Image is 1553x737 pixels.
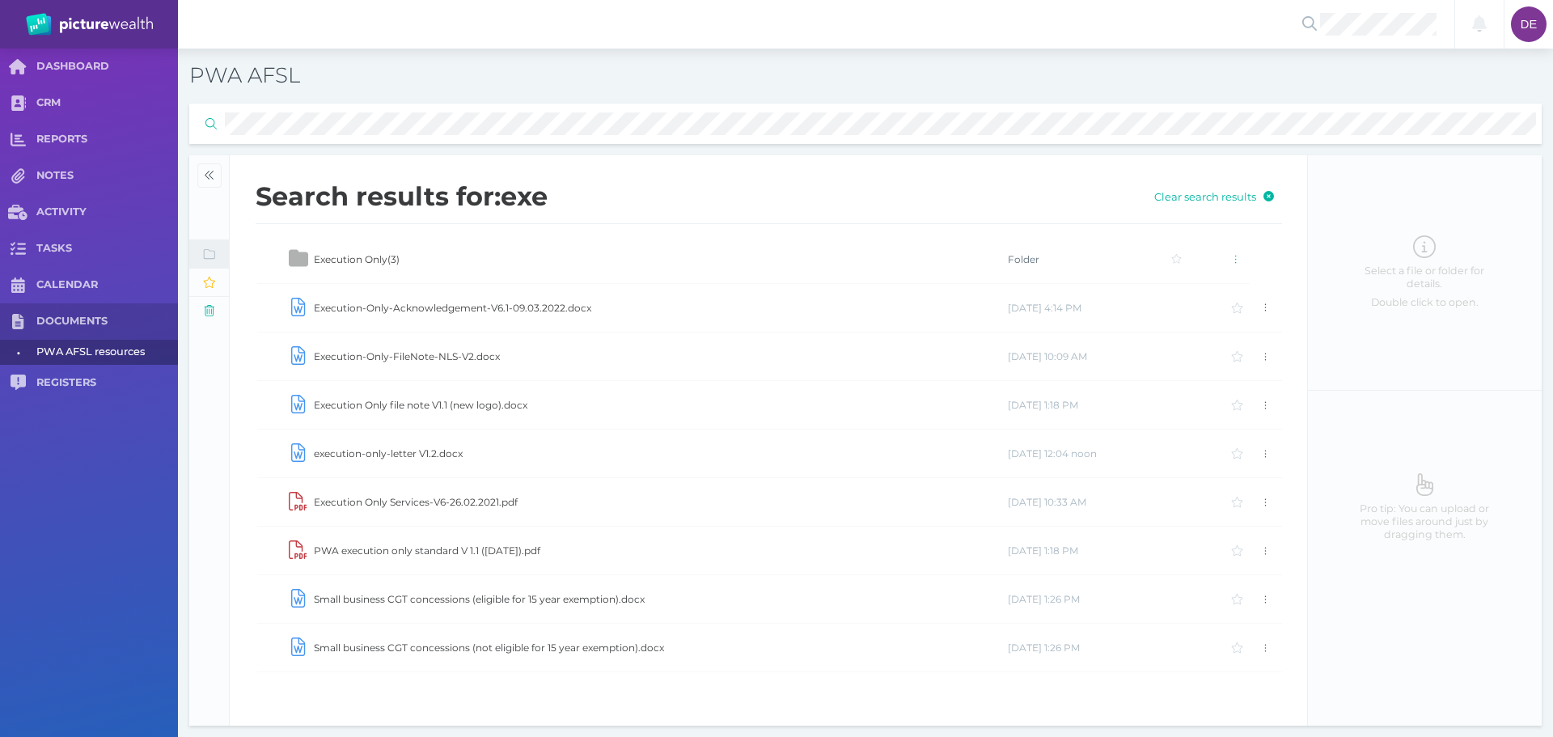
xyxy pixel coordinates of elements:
[26,13,153,36] img: PW
[1511,6,1547,42] div: Darcie Ercegovich
[36,60,178,74] span: DASHBOARD
[1008,642,1080,654] span: [DATE] 1:26 PM
[313,381,1007,430] td: Execution Only file note V1.1 (new logo).docx
[1343,296,1506,309] span: Double click to open.
[1521,18,1537,31] span: DE
[1007,235,1128,284] td: Folder
[1008,350,1087,362] span: [DATE] 10:09 AM
[189,62,1091,90] h3: PWA AFSL
[1343,502,1506,542] span: Pro tip: You can upload or move files around just by dragging them.
[313,478,1007,527] td: Execution Only Services-V6-26.02.2021.pdf
[314,253,400,265] span: Execution Only ( 3 )
[313,430,1007,478] td: execution-only-letter V1.2.docx
[1008,593,1080,605] span: [DATE] 1:26 PM
[36,340,172,365] span: PWA AFSL resources
[313,624,1007,672] td: Small business CGT concessions (not eligible for 15 year exemption).docx
[36,376,178,390] span: REGISTERS
[313,527,1007,575] td: PWA execution only standard V 1.1 ([DATE]).pdf
[36,205,178,219] span: ACTIVITY
[1008,399,1078,411] span: [DATE] 1:18 PM
[36,169,178,183] span: NOTES
[36,133,178,146] span: REPORTS
[313,284,1007,332] td: Execution-Only-Acknowledgement-V6.1-09.03.2022.docx
[313,235,1007,284] td: Execution Only(3)
[1008,544,1078,557] span: [DATE] 1:18 PM
[313,332,1007,381] td: Execution-Only-FileNote-NLS-V2.docx
[313,575,1007,624] td: Small business CGT concessions (eligible for 15 year exemption).docx
[36,96,178,110] span: CRM
[1343,265,1506,291] span: Select a file or folder for details.
[36,278,178,292] span: CALENDAR
[1008,447,1097,460] span: [DATE] 12:04 noon
[1148,190,1260,203] span: Clear search results
[1147,186,1282,206] button: Clear search results
[36,242,178,256] span: TASKS
[36,315,178,328] span: DOCUMENTS
[1008,496,1086,508] span: [DATE] 10:33 AM
[1008,302,1081,314] span: [DATE] 4:14 PM
[256,181,1120,212] h2: Search results for: exe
